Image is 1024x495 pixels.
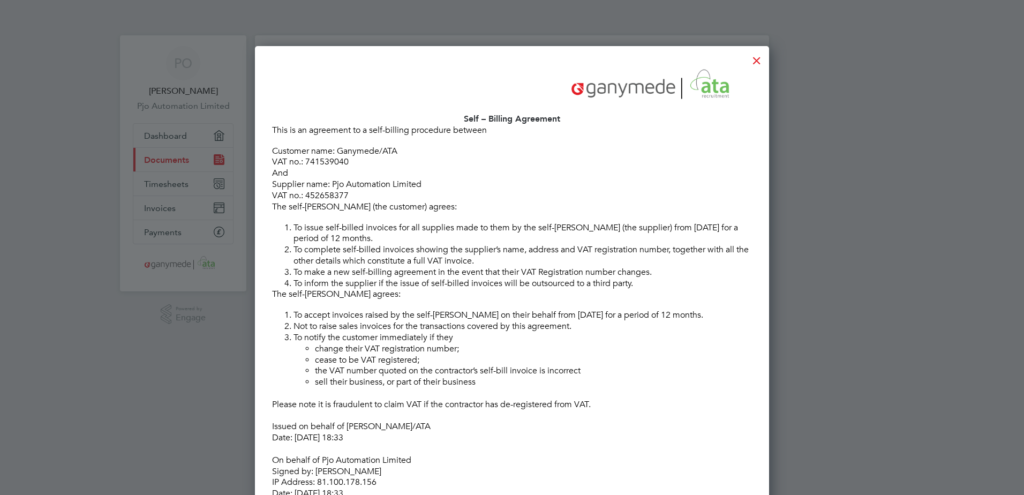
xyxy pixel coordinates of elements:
[315,355,752,366] li: cease to be VAT registered;
[293,244,752,267] li: To complete self-billed invoices showing the supplier’s name, address and VAT registration number...
[272,421,752,444] p: Issued on behalf of [PERSON_NAME]/ATA Date: [DATE] 18:33
[272,125,752,136] p: This is an agreement to a self-billing procedure between
[564,66,752,105] img: ganymedesolutions-logo-remittance.png
[315,377,752,388] li: sell their business, or part of their business
[464,114,560,124] strong: Self – Billing Agreement
[315,365,752,377] li: the VAT number quoted on the contractor’s self-bill invoice is incorrect
[272,146,752,157] p: Customer name: Ganymede/ATA
[315,343,752,355] li: change their VAT registration number;
[293,267,752,278] li: To make a new self-billing agreement in the event that their VAT Registration number changes.
[293,222,752,245] li: To issue self-billed invoices for all supplies made to them by the self-[PERSON_NAME] (the suppli...
[293,278,752,289] li: To inform the supplier if the issue of self-billed invoices will be outsourced to a third party.
[272,399,752,410] p: Please note it is fraudulent to claim VAT if the contractor has de-registered from VAT.
[272,190,752,201] p: VAT no.: 452658377
[272,289,752,300] p: The self-[PERSON_NAME] agrees:
[272,179,752,190] p: Supplier name: Pjo Automation Limited
[293,332,752,388] li: To notify the customer immediately if they
[272,168,752,179] p: And
[293,310,752,321] li: To accept invoices raised by the self-[PERSON_NAME] on their behalf from [DATE] for a period of 1...
[272,201,752,213] p: The self-[PERSON_NAME] (the customer) agrees:
[293,321,752,332] li: Not to raise sales invoices for the transactions covered by this agreement.
[272,156,752,168] p: VAT no.: 741539040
